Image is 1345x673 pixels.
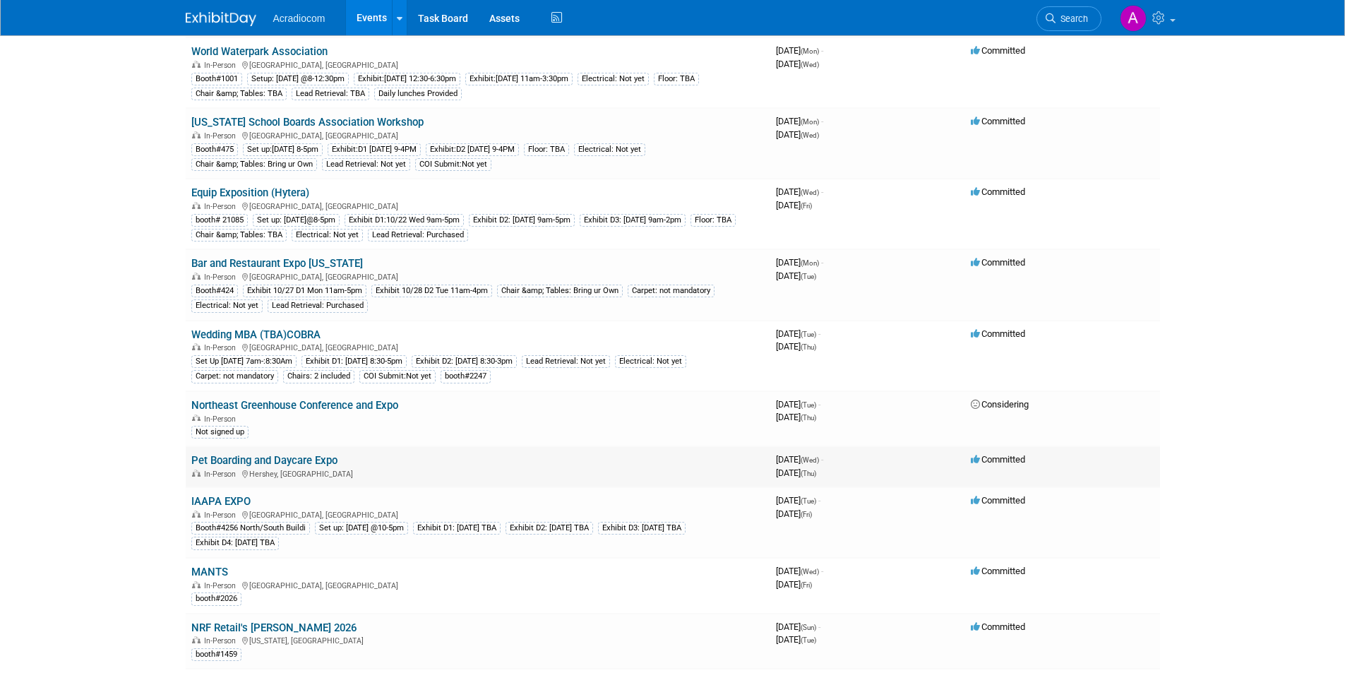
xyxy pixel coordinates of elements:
[971,45,1025,56] span: Committed
[971,495,1025,506] span: Committed
[971,328,1025,339] span: Committed
[580,214,686,227] div: Exhibit D3: [DATE] 9am-2pm
[192,511,201,518] img: In-Person Event
[506,522,593,535] div: Exhibit D2: [DATE] TBA
[412,355,517,368] div: Exhibit D2: [DATE] 8:30-3pm
[426,143,519,156] div: Exhibit:D2 [DATE] 9-4PM
[801,511,812,518] span: (Fri)
[186,12,256,26] img: ExhibitDay
[818,621,820,632] span: -
[191,370,278,383] div: Carpet: not mandatory
[292,88,369,100] div: Lead Retrieval: TBA
[821,116,823,126] span: -
[328,143,421,156] div: Exhibit:D1 [DATE] 9-4PM
[628,285,715,297] div: Carpet: not mandatory
[191,454,337,467] a: Pet Boarding and Daycare Expo
[801,497,816,505] span: (Tue)
[776,634,816,645] span: [DATE]
[465,73,573,85] div: Exhibit:[DATE] 11am-3:30pm
[371,285,492,297] div: Exhibit 10/28 D2 Tue 11am-4pm
[243,285,366,297] div: Exhibit 10/27 D1 Mon 11am-5pm
[191,566,228,578] a: MANTS
[191,73,242,85] div: Booth#1001
[413,522,501,535] div: Exhibit D1: [DATE] TBA
[818,399,820,410] span: -
[268,299,368,312] div: Lead Retrieval: Purchased
[192,343,201,350] img: In-Person Event
[204,131,240,141] span: In-Person
[776,270,816,281] span: [DATE]
[368,229,468,242] div: Lead Retrieval: Purchased
[192,415,201,422] img: In-Person Event
[301,355,407,368] div: Exhibit D1: [DATE] 8:30-5pm
[191,59,765,70] div: [GEOGRAPHIC_DATA], [GEOGRAPHIC_DATA]
[191,88,287,100] div: Chair &amp; Tables: TBA
[776,186,823,197] span: [DATE]
[204,273,240,282] span: In-Person
[801,470,816,477] span: (Thu)
[524,143,569,156] div: Floor: TBA
[776,45,823,56] span: [DATE]
[821,454,823,465] span: -
[776,341,816,352] span: [DATE]
[191,508,765,520] div: [GEOGRAPHIC_DATA], [GEOGRAPHIC_DATA]
[191,143,238,156] div: Booth#475
[292,229,363,242] div: Electrical: Not yet
[801,581,812,589] span: (Fri)
[971,454,1025,465] span: Committed
[204,511,240,520] span: In-Person
[191,399,398,412] a: Northeast Greenhouse Conference and Expo
[191,116,424,129] a: [US_STATE] School Boards Association Workshop
[469,214,575,227] div: Exhibit D2: [DATE] 9am-5pm
[191,467,765,479] div: Hershey, [GEOGRAPHIC_DATA]
[191,299,263,312] div: Electrical: Not yet
[801,118,819,126] span: (Mon)
[578,73,649,85] div: Electrical: Not yet
[801,189,819,196] span: (Wed)
[191,270,765,282] div: [GEOGRAPHIC_DATA], [GEOGRAPHIC_DATA]
[191,579,765,590] div: [GEOGRAPHIC_DATA], [GEOGRAPHIC_DATA]
[776,412,816,422] span: [DATE]
[801,202,812,210] span: (Fri)
[818,328,820,339] span: -
[971,186,1025,197] span: Committed
[971,621,1025,632] span: Committed
[821,257,823,268] span: -
[971,566,1025,576] span: Committed
[191,537,279,549] div: Exhibit D4: [DATE] TBA
[776,257,823,268] span: [DATE]
[801,343,816,351] span: (Thu)
[801,131,819,139] span: (Wed)
[776,59,819,69] span: [DATE]
[191,495,251,508] a: IAAPA EXPO
[776,116,823,126] span: [DATE]
[776,454,823,465] span: [DATE]
[1036,6,1101,31] a: Search
[522,355,610,368] div: Lead Retrieval: Not yet
[776,328,820,339] span: [DATE]
[192,131,201,138] img: In-Person Event
[191,592,241,605] div: booth#2026
[204,470,240,479] span: In-Person
[191,426,249,439] div: Not signed up
[315,522,408,535] div: Set up: [DATE] @10-5pm
[415,158,491,171] div: COI Submit:Not yet
[191,186,309,199] a: Equip Exposition (Hytera)
[192,636,201,643] img: In-Person Event
[204,581,240,590] span: In-Person
[204,343,240,352] span: In-Person
[191,522,310,535] div: Booth#4256 North/South Buildi
[801,47,819,55] span: (Mon)
[204,61,240,70] span: In-Person
[253,214,340,227] div: Set up: [DATE]@8-5pm
[801,330,816,338] span: (Tue)
[776,508,812,519] span: [DATE]
[191,158,317,171] div: Chair &amp; Tables: Bring ur Own
[497,285,623,297] div: Chair &amp; Tables: Bring ur Own
[247,73,349,85] div: Setup: [DATE] @8-12:30pm
[273,13,325,24] span: Acradiocom
[322,158,410,171] div: Lead Retrieval: Not yet
[191,200,765,211] div: [GEOGRAPHIC_DATA], [GEOGRAPHIC_DATA]
[801,568,819,576] span: (Wed)
[359,370,436,383] div: COI Submit:Not yet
